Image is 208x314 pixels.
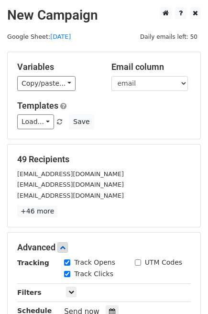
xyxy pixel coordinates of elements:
[69,114,94,129] button: Save
[17,205,57,217] a: +46 more
[17,242,191,253] h5: Advanced
[17,170,124,178] small: [EMAIL_ADDRESS][DOMAIN_NAME]
[17,192,124,199] small: [EMAIL_ADDRESS][DOMAIN_NAME]
[137,33,201,40] a: Daily emails left: 50
[111,62,191,72] h5: Email column
[145,258,182,268] label: UTM Codes
[74,258,115,268] label: Track Opens
[17,181,124,188] small: [EMAIL_ADDRESS][DOMAIN_NAME]
[17,101,58,111] a: Templates
[17,289,42,296] strong: Filters
[17,114,54,129] a: Load...
[7,7,201,23] h2: New Campaign
[137,32,201,42] span: Daily emails left: 50
[7,33,71,40] small: Google Sheet:
[74,269,113,279] label: Track Clicks
[160,268,208,314] iframe: Chat Widget
[50,33,71,40] a: [DATE]
[17,62,97,72] h5: Variables
[17,259,49,267] strong: Tracking
[17,76,76,91] a: Copy/paste...
[17,154,191,165] h5: 49 Recipients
